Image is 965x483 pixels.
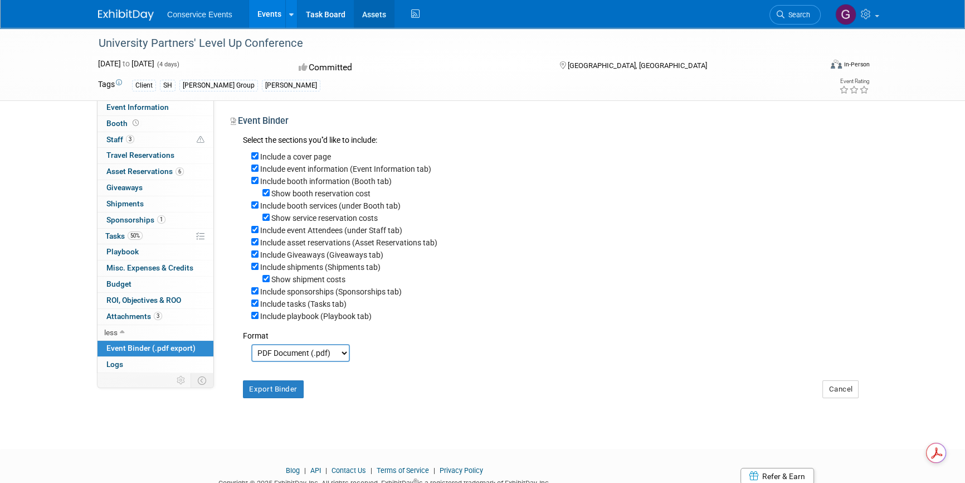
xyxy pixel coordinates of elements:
[98,309,213,325] a: Attachments3
[98,116,213,132] a: Booth
[286,466,300,475] a: Blog
[98,148,213,163] a: Travel Reservations
[377,466,429,475] a: Terms of Service
[271,214,378,223] label: Show service reservation costs
[106,263,193,272] span: Misc. Expenses & Credits
[260,165,431,173] label: Include event information (Event Information tab)
[106,183,143,192] span: Giveaways
[260,300,347,308] label: Include tasks (Tasks tab)
[106,247,139,256] span: Playbook
[106,344,196,352] span: Event Binder (.pdf export)
[769,5,821,25] a: Search
[98,9,154,21] img: ExhibitDay
[179,80,258,91] div: [PERSON_NAME] Group
[262,80,320,91] div: [PERSON_NAME]
[176,167,184,176] span: 6
[98,132,213,148] a: Staff3
[431,466,438,475] span: |
[106,135,134,144] span: Staff
[130,119,141,127] span: Booth not reserved yet
[106,215,165,224] span: Sponsorships
[301,466,309,475] span: |
[98,260,213,276] a: Misc. Expenses & Credits
[295,58,542,78] div: Committed
[271,275,345,284] label: Show shipment costs
[243,380,304,398] button: Export Binder
[106,119,141,128] span: Booth
[260,263,381,272] label: Include shipments (Shipments tab)
[98,100,213,115] a: Event Information
[167,10,232,19] span: Conservice Events
[98,212,213,228] a: Sponsorships1
[368,466,375,475] span: |
[835,4,856,25] img: Gayle Reese
[154,312,162,320] span: 3
[260,312,372,321] label: Include playbook (Playbook tab)
[260,177,392,186] label: Include booth information (Booth tab)
[98,196,213,212] a: Shipments
[106,296,181,305] span: ROI, Objectives & ROO
[271,189,371,198] label: Show booth reservation cost
[784,11,810,19] span: Search
[98,164,213,180] a: Asset Reservations6
[260,152,331,161] label: Include a cover page
[243,134,859,147] div: Select the sections you''d like to include:
[106,199,144,208] span: Shipments
[822,380,859,398] button: Cancel
[98,79,122,91] td: Tags
[839,79,869,84] div: Event Rating
[132,80,156,91] div: Client
[104,328,118,337] span: less
[98,244,213,260] a: Playbook
[567,61,706,70] span: [GEOGRAPHIC_DATA], [GEOGRAPHIC_DATA]
[332,466,366,475] a: Contact Us
[831,60,842,69] img: Format-Inperson.png
[755,58,870,75] div: Event Format
[844,60,870,69] div: In-Person
[106,279,131,288] span: Budget
[106,151,174,160] span: Travel Reservations
[260,250,383,259] label: Include Giveaways (Giveaways tab)
[157,215,165,224] span: 1
[197,135,204,145] span: Potential Scheduling Conflict -- at least one attendee is tagged in another overlapping event.
[98,293,213,308] a: ROI, Objectives & ROO
[98,277,213,292] a: Budget
[156,61,179,68] span: (4 days)
[323,466,330,475] span: |
[98,229,213,244] a: Tasks50%
[105,231,143,240] span: Tasks
[160,80,176,91] div: SH
[231,115,859,131] div: Event Binder
[172,373,191,388] td: Personalize Event Tab Strip
[106,360,123,369] span: Logs
[260,226,402,235] label: Include event Attendees (under Staff tab)
[440,466,483,475] a: Privacy Policy
[95,33,804,54] div: University Partners' Level Up Conference
[260,287,402,296] label: Include sponsorships (Sponsorships tab)
[191,373,214,388] td: Toggle Event Tabs
[98,59,154,68] span: [DATE] [DATE]
[98,325,213,341] a: less
[243,322,859,341] div: Format
[128,231,143,240] span: 50%
[260,238,437,247] label: Include asset reservations (Asset Reservations tab)
[126,135,134,143] span: 3
[106,167,184,176] span: Asset Reservations
[106,312,162,321] span: Attachments
[121,59,131,68] span: to
[98,180,213,196] a: Giveaways
[260,201,401,210] label: Include booth services (under Booth tab)
[98,341,213,356] a: Event Binder (.pdf export)
[106,103,169,112] span: Event Information
[310,466,321,475] a: API
[98,357,213,373] a: Logs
